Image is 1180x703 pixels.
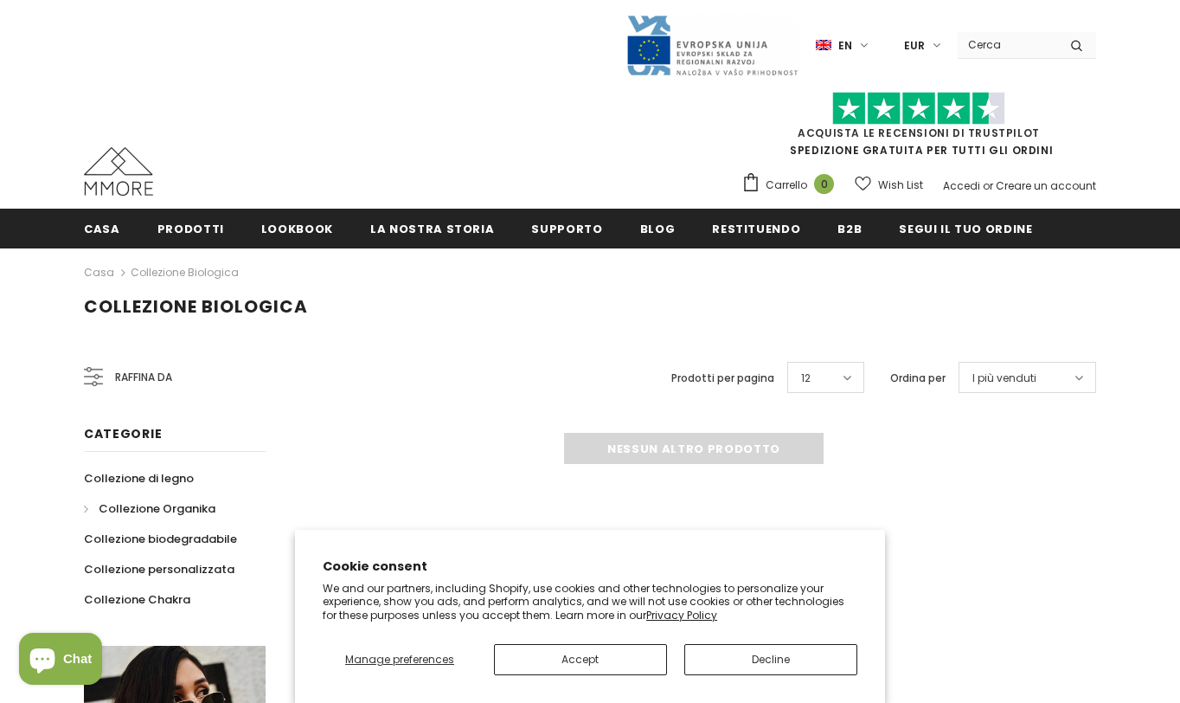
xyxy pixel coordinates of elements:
[684,644,857,675] button: Decline
[84,470,194,487] span: Collezione di legno
[84,584,190,615] a: Collezione Chakra
[838,37,852,55] span: en
[84,554,234,584] a: Collezione personalizzata
[904,37,925,55] span: EUR
[84,524,237,554] a: Collezione biodegradabile
[640,221,676,237] span: Blog
[370,209,494,248] a: La nostra storia
[646,608,717,622] a: Privacy Policy
[972,370,1036,387] span: I più venduti
[261,221,333,237] span: Lookbook
[890,370,946,387] label: Ordina per
[798,126,1040,140] a: Acquista le recensioni di TrustPilot
[84,463,194,493] a: Collezione di legno
[531,209,602,248] a: supporto
[494,644,667,675] button: Accept
[899,221,1032,237] span: Segui il tuo ordine
[84,147,153,196] img: Casi MMORE
[323,644,477,675] button: Manage preferences
[84,591,190,608] span: Collezione Chakra
[983,178,993,193] span: or
[531,221,602,237] span: supporto
[996,178,1096,193] a: Creare un account
[99,500,215,517] span: Collezione Organika
[625,14,798,77] img: Javni Razpis
[878,177,923,194] span: Wish List
[712,209,800,248] a: Restituendo
[14,633,107,689] inbox-online-store-chat: Shopify online store chat
[323,582,857,622] p: We and our partners, including Shopify, use cookies and other technologies to personalize your ex...
[84,493,215,524] a: Collezione Organika
[370,221,494,237] span: La nostra storia
[115,368,172,387] span: Raffina da
[625,37,798,52] a: Javni Razpis
[84,561,234,577] span: Collezione personalizzata
[741,100,1096,158] span: SPEDIZIONE GRATUITA PER TUTTI GLI ORDINI
[157,221,224,237] span: Prodotti
[837,221,862,237] span: B2B
[741,172,843,198] a: Carrello 0
[814,174,834,194] span: 0
[84,294,308,319] span: Collezione biologica
[801,370,811,387] span: 12
[84,531,237,547] span: Collezione biodegradabile
[943,178,980,193] a: Accedi
[837,209,862,248] a: B2B
[832,92,1005,126] img: Fidati di Pilot Stars
[899,209,1032,248] a: Segui il tuo ordine
[766,177,807,194] span: Carrello
[671,370,774,387] label: Prodotti per pagina
[84,209,120,248] a: Casa
[345,652,454,667] span: Manage preferences
[958,32,1057,57] input: Search Site
[131,265,239,280] a: Collezione biologica
[261,209,333,248] a: Lookbook
[816,38,831,53] img: i-lang-1.png
[855,170,923,200] a: Wish List
[323,558,857,576] h2: Cookie consent
[84,221,120,237] span: Casa
[712,221,800,237] span: Restituendo
[640,209,676,248] a: Blog
[84,425,162,442] span: Categorie
[84,262,114,283] a: Casa
[157,209,224,248] a: Prodotti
